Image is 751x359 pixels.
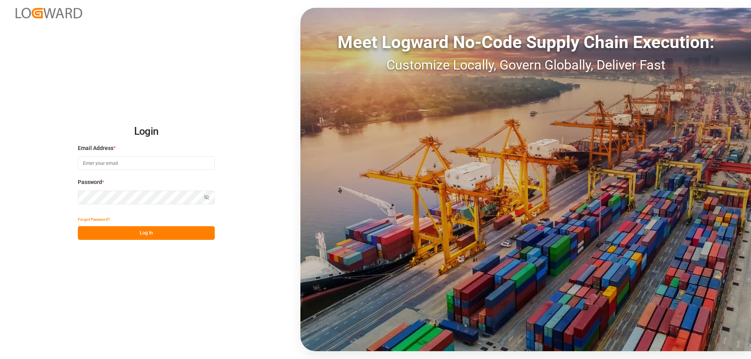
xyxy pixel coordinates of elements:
[78,178,102,186] span: Password
[300,55,751,75] div: Customize Locally, Govern Globally, Deliver Fast
[78,119,215,144] h2: Login
[78,213,110,226] button: Forgot Password?
[78,226,215,240] button: Log In
[78,144,113,152] span: Email Address
[300,29,751,55] div: Meet Logward No-Code Supply Chain Execution:
[78,156,215,170] input: Enter your email
[16,8,82,18] img: Logward_new_orange.png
